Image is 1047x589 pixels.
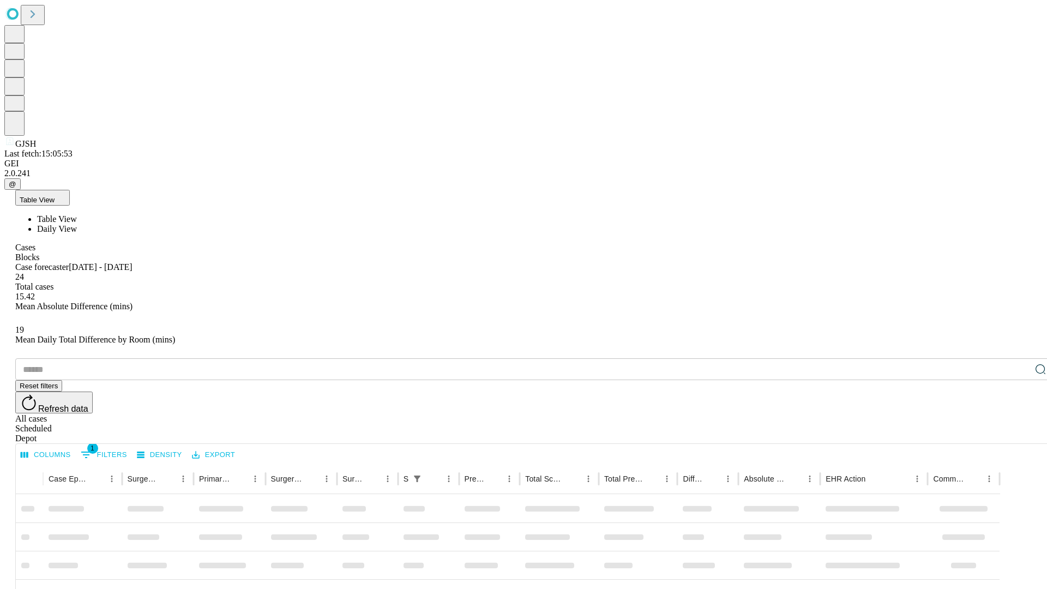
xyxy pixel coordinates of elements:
span: Daily View [37,224,77,233]
button: Sort [644,471,659,486]
div: Surgeon Name [128,474,159,483]
button: Menu [248,471,263,486]
span: 19 [15,325,24,334]
div: Absolute Difference [744,474,786,483]
div: Surgery Name [271,474,303,483]
button: Table View [15,190,70,206]
span: Table View [20,196,55,204]
div: Predicted In Room Duration [465,474,486,483]
button: Menu [659,471,675,486]
button: Sort [705,471,720,486]
span: Table View [37,214,77,224]
button: Sort [426,471,441,486]
button: Menu [104,471,119,486]
button: Menu [502,471,517,486]
div: Primary Service [199,474,231,483]
button: Sort [486,471,502,486]
button: Export [189,447,238,464]
button: Sort [232,471,248,486]
span: Mean Daily Total Difference by Room (mins) [15,335,175,344]
button: Menu [441,471,456,486]
div: Total Scheduled Duration [525,474,564,483]
button: Select columns [18,447,74,464]
span: @ [9,180,16,188]
span: Case forecaster [15,262,69,272]
button: Sort [565,471,581,486]
div: 2.0.241 [4,169,1043,178]
button: Show filters [410,471,425,486]
button: Sort [867,471,882,486]
div: Difference [683,474,704,483]
button: Sort [89,471,104,486]
button: Refresh data [15,392,93,413]
button: Menu [319,471,334,486]
span: Refresh data [38,404,88,413]
span: Total cases [15,282,53,291]
button: Menu [982,471,997,486]
button: Sort [365,471,380,486]
button: Sort [304,471,319,486]
button: Show filters [78,446,130,464]
button: Menu [581,471,596,486]
span: Mean Absolute Difference (mins) [15,302,133,311]
button: Menu [380,471,395,486]
button: Menu [910,471,925,486]
span: [DATE] - [DATE] [69,262,132,272]
div: Scheduled In Room Duration [404,474,408,483]
span: Last fetch: 15:05:53 [4,149,73,158]
div: EHR Action [826,474,865,483]
button: Sort [966,471,982,486]
button: Menu [720,471,736,486]
button: Sort [160,471,176,486]
span: 15.42 [15,292,35,301]
div: Case Epic Id [49,474,88,483]
div: GEI [4,159,1043,169]
button: @ [4,178,21,190]
div: Comments [933,474,965,483]
div: Total Predicted Duration [604,474,643,483]
button: Density [134,447,185,464]
span: GJSH [15,139,36,148]
span: Reset filters [20,382,58,390]
button: Menu [802,471,817,486]
div: Surgery Date [342,474,364,483]
div: 1 active filter [410,471,425,486]
span: 24 [15,272,24,281]
button: Reset filters [15,380,62,392]
button: Menu [176,471,191,486]
button: Sort [787,471,802,486]
span: 1 [87,443,98,454]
